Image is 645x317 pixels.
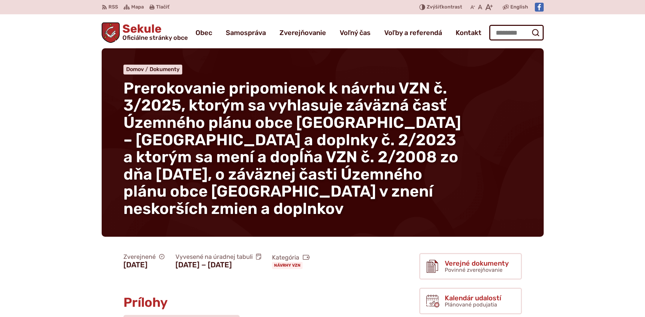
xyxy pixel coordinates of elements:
[419,288,522,314] a: Kalendár udalostí Plánované podujatia
[445,267,503,273] span: Povinné zverejňovanie
[123,261,165,269] figcaption: [DATE]
[156,4,169,10] span: Tlačiť
[123,79,461,218] span: Prerokovanie pripomienok k návrhu VZN č. 3/2025, ktorým sa vyhlasuje záväzná časť Územného plánu ...
[427,4,442,10] span: Zvýšiť
[196,23,212,42] a: Obec
[123,296,365,310] h2: Prílohy
[384,23,442,42] a: Voľby a referendá
[535,3,544,12] img: Prejsť na Facebook stránku
[122,35,188,41] span: Oficiálne stránky obce
[131,3,144,11] span: Mapa
[108,3,118,11] span: RSS
[272,262,303,269] a: Návrhy VZN
[509,3,529,11] a: English
[126,66,150,72] a: Domov
[226,23,266,42] a: Samospráva
[272,254,310,262] span: Kategória
[150,66,180,72] a: Dokumenty
[445,301,497,308] span: Plánované podujatia
[445,260,509,267] span: Verejné dokumenty
[279,23,326,42] a: Zverejňovanie
[445,294,501,302] span: Kalendár udalostí
[340,23,371,42] a: Voľný čas
[120,23,188,41] span: Sekule
[126,66,144,72] span: Domov
[175,253,261,261] span: Vyvesené na úradnej tabuli
[102,22,120,43] img: Prejsť na domovskú stránku
[175,261,261,269] figcaption: [DATE] − [DATE]
[123,253,165,261] span: Zverejnené
[427,4,462,10] span: kontrast
[102,22,188,43] a: Logo Sekule, prejsť na domovskú stránku.
[456,23,481,42] a: Kontakt
[510,3,528,11] span: English
[419,253,522,280] a: Verejné dokumenty Povinné zverejňovanie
